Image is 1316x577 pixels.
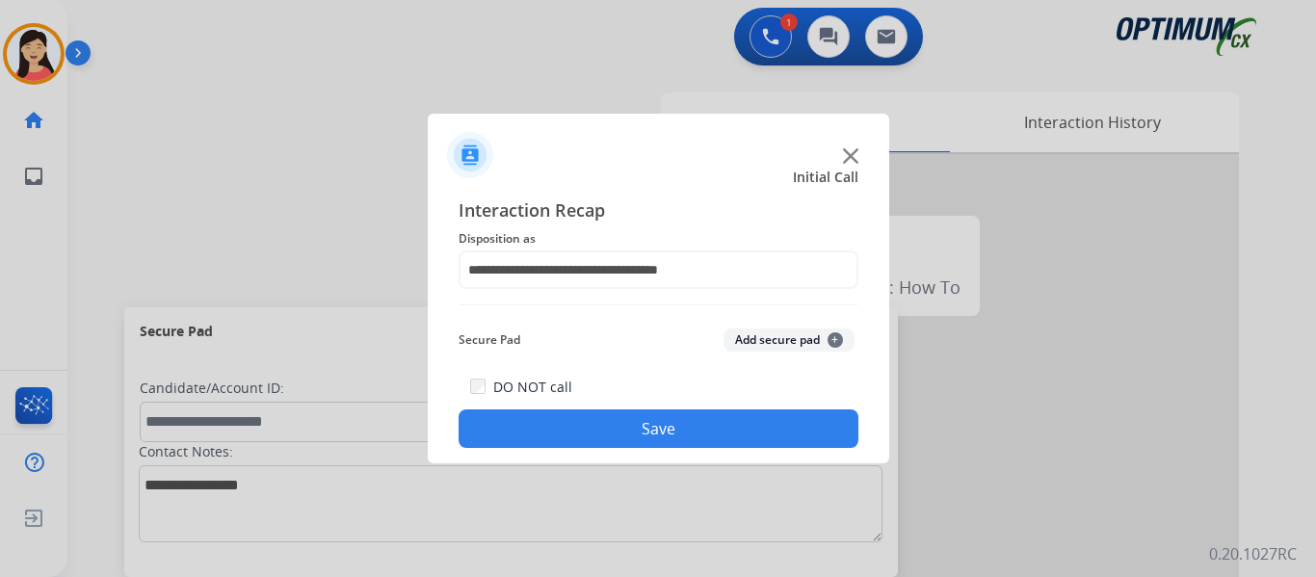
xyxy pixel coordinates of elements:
[459,409,858,448] button: Save
[459,328,520,352] span: Secure Pad
[724,328,855,352] button: Add secure pad+
[828,332,843,348] span: +
[447,132,493,178] img: contactIcon
[793,168,858,187] span: Initial Call
[1209,542,1297,565] p: 0.20.1027RC
[493,378,572,397] label: DO NOT call
[459,227,858,250] span: Disposition as
[459,197,858,227] span: Interaction Recap
[459,304,858,305] img: contact-recap-line.svg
